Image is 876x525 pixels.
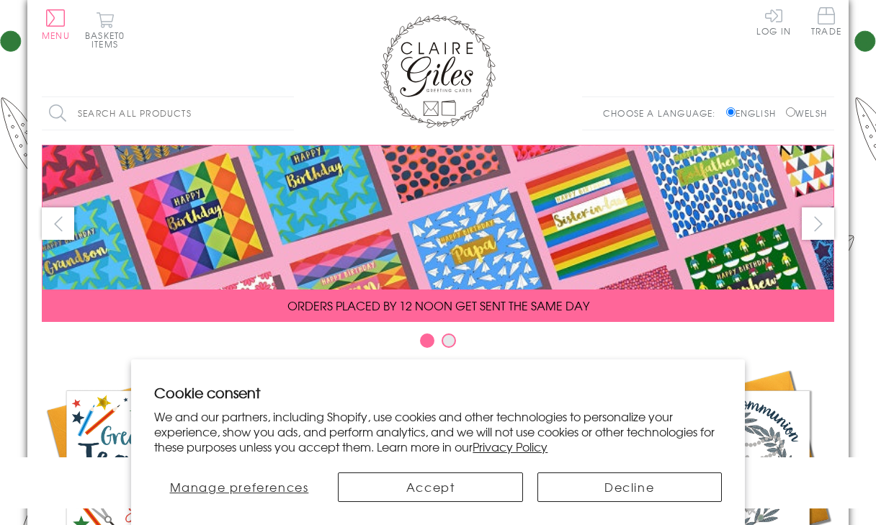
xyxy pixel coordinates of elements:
[42,97,294,130] input: Search all products
[786,107,827,120] label: Welsh
[154,382,721,403] h2: Cookie consent
[42,29,70,42] span: Menu
[154,472,323,502] button: Manage preferences
[802,207,834,240] button: next
[442,333,456,348] button: Carousel Page 2
[726,107,736,117] input: English
[537,472,722,502] button: Decline
[756,7,791,35] a: Log In
[154,409,721,454] p: We and our partners, including Shopify, use cookies and other technologies to personalize your ex...
[726,107,783,120] label: English
[338,472,522,502] button: Accept
[380,14,496,128] img: Claire Giles Greetings Cards
[91,29,125,50] span: 0 items
[473,438,547,455] a: Privacy Policy
[811,7,841,35] span: Trade
[786,107,795,117] input: Welsh
[811,7,841,38] a: Trade
[420,333,434,348] button: Carousel Page 1 (Current Slide)
[42,333,834,355] div: Carousel Pagination
[85,12,125,48] button: Basket0 items
[42,207,74,240] button: prev
[170,478,309,495] span: Manage preferences
[42,9,70,40] button: Menu
[280,97,294,130] input: Search
[603,107,723,120] p: Choose a language:
[287,297,589,314] span: ORDERS PLACED BY 12 NOON GET SENT THE SAME DAY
